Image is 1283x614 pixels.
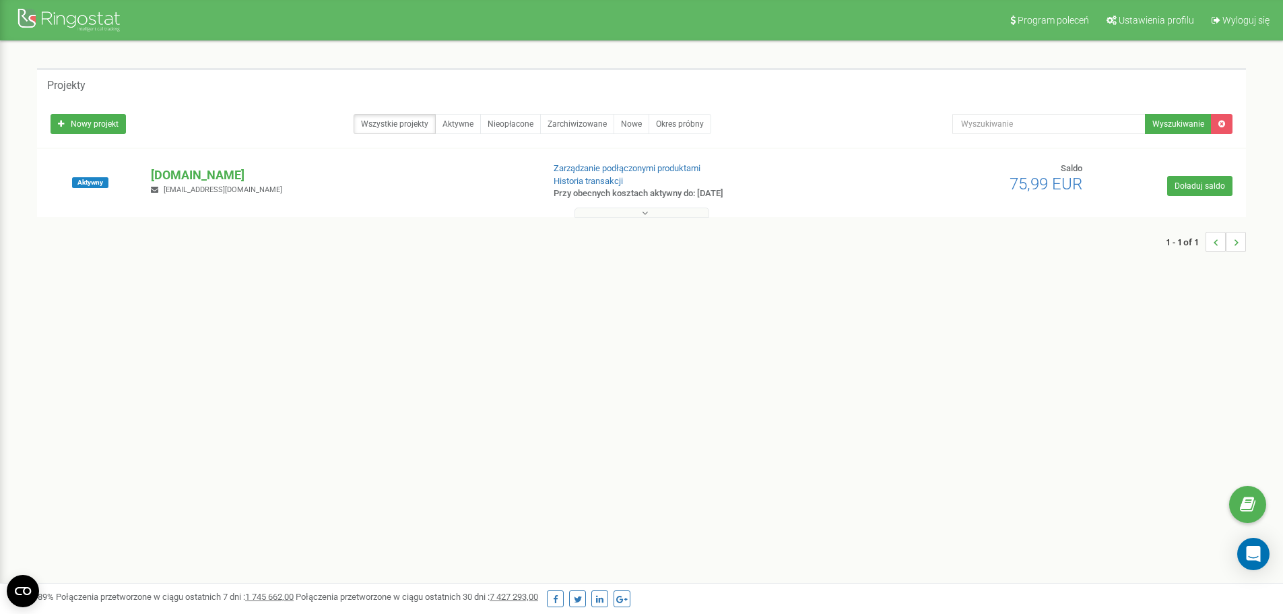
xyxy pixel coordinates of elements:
[1166,232,1206,252] span: 1 - 1 of 1
[1119,15,1194,26] span: Ustawienia profilu
[1145,114,1212,134] button: Wyszukiwanie
[56,592,294,602] span: Połączenia przetworzone w ciągu ostatnich 7 dni :
[480,114,541,134] a: Nieopłacone
[435,114,481,134] a: Aktywne
[296,592,538,602] span: Połączenia przetworzone w ciągu ostatnich 30 dni :
[1166,218,1246,266] nav: ...
[47,80,86,92] h5: Projekty
[354,114,436,134] a: Wszystkie projekty
[1018,15,1089,26] span: Program poleceń
[1222,15,1270,26] span: Wyloguj się
[1167,176,1232,196] a: Doładuj saldo
[72,177,108,188] span: Aktywny
[151,166,531,184] p: [DOMAIN_NAME]
[649,114,711,134] a: Okres próbny
[952,114,1146,134] input: Wyszukiwanie
[1237,538,1270,570] div: Open Intercom Messenger
[554,176,623,186] a: Historia transakcji
[554,187,834,200] p: Przy obecnych kosztach aktywny do: [DATE]
[7,575,39,607] button: Open CMP widget
[540,114,614,134] a: Zarchiwizowane
[245,592,294,602] u: 1 745 662,00
[51,114,126,134] a: Nowy projekt
[1061,163,1082,173] span: Saldo
[554,163,700,173] a: Zarządzanie podłączonymi produktami
[164,185,282,194] span: [EMAIL_ADDRESS][DOMAIN_NAME]
[490,592,538,602] u: 7 427 293,00
[614,114,649,134] a: Nowe
[1010,175,1082,193] span: 75,99 EUR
